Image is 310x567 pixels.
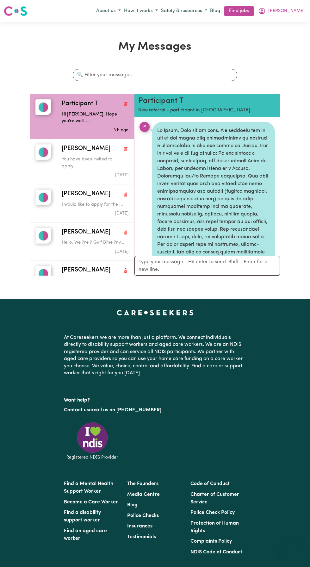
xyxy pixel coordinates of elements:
img: RILEY M [35,266,51,282]
img: Peter G [35,228,51,244]
p: Hello, We ?re ? Gulf B?se ?nv... [62,239,128,246]
button: RILEY M[PERSON_NAME]Delete conversationI would like to apply for the ...Message sent on March 2, ... [30,260,134,299]
p: At Careseekers we are more than just a platform. We connect individuals directly to disability su... [64,332,246,379]
button: Andrew F[PERSON_NAME]Delete conversationYou have been invited to apply...Message sent on January ... [30,139,134,184]
button: Peter G[PERSON_NAME]Delete conversationHello, We ?re ? Gulf B?se ?nv...Message sent on April 2, 2023 [30,222,134,261]
div: Lo Ipsum, Dolo sit'am cons. A'e seddoeiu tem in utl et dol magna aliq enimadminimv qu nostrud e u... [152,122,275,405]
h1: My Messages [30,40,281,54]
a: Contact us [64,408,89,413]
a: Testimonials [127,534,156,539]
button: Participant TParticipant TDelete conversationHi [PERSON_NAME], Hope you're well. ...Message sent ... [30,94,134,139]
button: Delete conversation [123,266,128,275]
p: You have been invited to apply... [62,156,128,170]
p: New referral - participant in [GEOGRAPHIC_DATA] [138,107,253,114]
img: Participant T [35,99,51,115]
img: Andrew F [35,144,51,160]
button: Delete conversation [123,100,128,108]
a: Charter of Customer Service [190,492,239,505]
a: Find an aged care worker [64,528,107,541]
img: Careseekers logo [4,5,27,17]
h2: Participant T [138,97,253,106]
a: Find jobs [224,6,254,16]
a: NDIS Code of Conduct [190,550,242,555]
a: Code of Conduct [190,481,230,486]
p: I would like to apply for the ... [62,201,128,208]
p: Want help? [64,394,246,404]
a: Police Check Policy [190,510,235,515]
span: [PERSON_NAME] [62,228,110,237]
button: Delete conversation [123,190,128,198]
span: [PERSON_NAME] [268,8,305,15]
span: [PERSON_NAME] [62,266,110,275]
a: Complaints Policy [190,539,232,544]
a: Blog [127,502,138,508]
a: Become a Care Worker [64,500,118,505]
a: The Founders [127,481,158,486]
button: My Account [257,6,306,16]
button: Liam M[PERSON_NAME]Delete conversationI would like to apply for the ...Message sent on August 6, ... [30,184,134,222]
button: Delete conversation [123,145,128,153]
button: About us [95,6,122,16]
a: Media Centre [127,492,160,497]
input: 🔍 Filter your messages [73,69,237,81]
span: Message sent on August 6, 2023 [115,211,128,215]
span: Message sent on April 2, 2023 [115,250,128,254]
a: Careseekers logo [4,4,27,18]
div: P [139,122,150,132]
span: Message sent on September 5, 2025 [114,128,128,132]
span: Participant T [62,99,98,109]
button: Safety & resources [159,6,209,16]
span: [PERSON_NAME] [62,190,110,199]
button: How it works [122,6,159,16]
a: Careseekers home page [117,310,194,315]
span: Message sent on January 4, 2025 [115,173,128,177]
a: Find a Mental Health Support Worker [64,481,113,494]
span: [PERSON_NAME] [62,144,110,153]
a: call us on [PHONE_NUMBER] [94,408,161,413]
button: Delete conversation [123,228,128,236]
p: or [64,404,246,416]
img: Registered NDIS provider [64,421,121,461]
p: Hi [PERSON_NAME], Hope you're well. ... [62,111,128,125]
img: Liam M [35,190,51,205]
a: Protection of Human Rights [190,521,239,533]
iframe: Button to launch messaging window [285,542,305,562]
a: Insurances [127,524,152,529]
a: Police Checks [127,513,159,518]
a: Find a disability support worker [64,510,101,523]
a: Blog [209,6,221,16]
